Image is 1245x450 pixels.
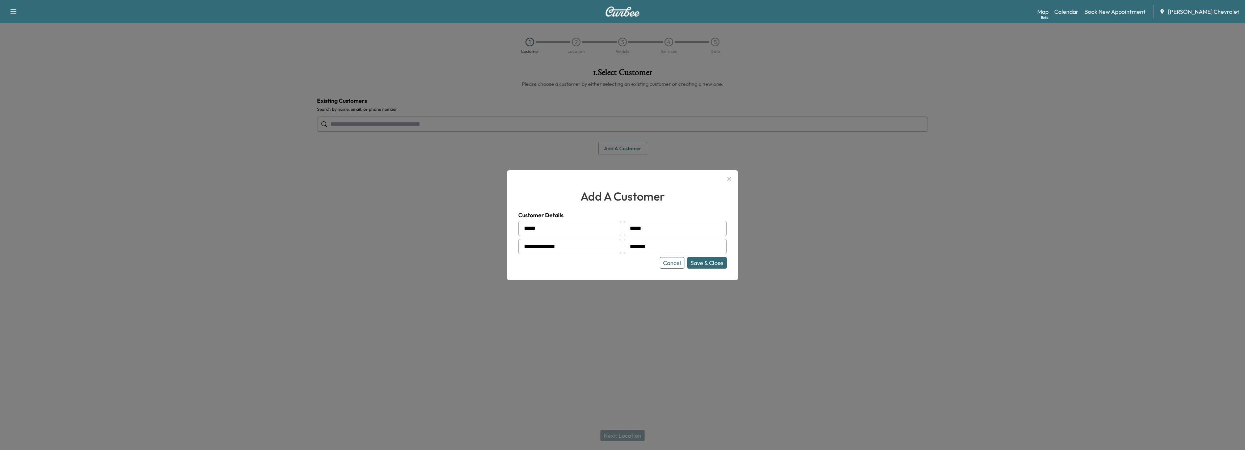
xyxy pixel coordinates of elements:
[660,257,684,269] button: Cancel
[605,7,640,17] img: Curbee Logo
[1037,7,1048,16] a: MapBeta
[687,257,727,269] button: Save & Close
[1041,15,1048,20] div: Beta
[1054,7,1079,16] a: Calendar
[518,211,727,219] h4: Customer Details
[518,188,727,205] h2: add a customer
[1084,7,1145,16] a: Book New Appointment
[1168,7,1239,16] span: [PERSON_NAME] Chevrolet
